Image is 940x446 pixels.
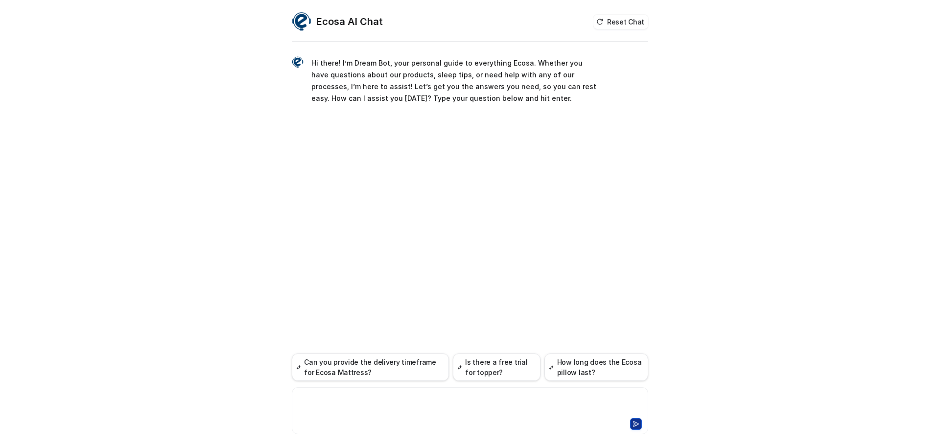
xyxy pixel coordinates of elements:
img: Widget [292,56,304,68]
button: Is there a free trial for topper? [453,353,540,381]
button: Can you provide the delivery timeframe for Ecosa Mattress? [292,353,449,381]
button: Reset Chat [593,15,648,29]
p: Hi there! I’m Dream Bot, your personal guide to everything Ecosa. Whether you have questions abou... [311,57,598,104]
img: Widget [292,12,311,31]
h2: Ecosa AI Chat [316,15,383,28]
button: How long does the Ecosa pillow last? [544,353,648,381]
